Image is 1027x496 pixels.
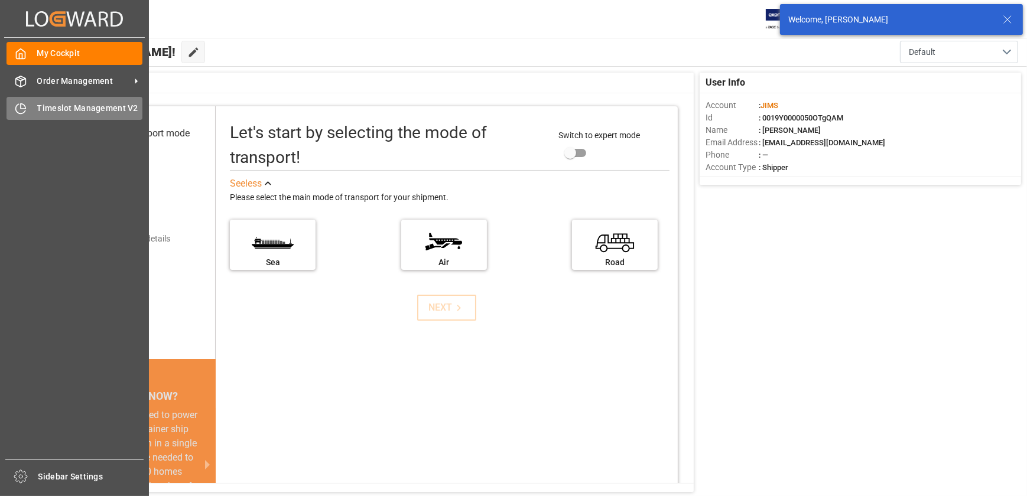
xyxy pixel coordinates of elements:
div: Please select the main mode of transport for your shipment. [230,191,669,205]
a: Timeslot Management V2 [6,97,142,120]
div: Sea [236,256,310,269]
span: Phone [706,149,759,161]
span: : — [759,151,768,159]
div: Welcome, [PERSON_NAME] [788,14,992,26]
div: Select transport mode [98,126,190,141]
span: JIMS [760,101,778,110]
span: Timeslot Management V2 [37,102,143,115]
span: Account [706,99,759,112]
span: Email Address [706,136,759,149]
span: : [EMAIL_ADDRESS][DOMAIN_NAME] [759,138,885,147]
img: Exertis%20JAM%20-%20Email%20Logo.jpg_1722504956.jpg [766,9,807,30]
div: NEXT [429,301,465,315]
span: User Info [706,76,745,90]
span: : Shipper [759,163,788,172]
span: : 0019Y0000050OTgQAM [759,113,843,122]
span: My Cockpit [37,47,143,60]
span: Account Type [706,161,759,174]
button: NEXT [417,295,476,321]
div: Road [578,256,652,269]
a: My Cockpit [6,42,142,65]
span: Order Management [37,75,131,87]
span: Id [706,112,759,124]
span: : [PERSON_NAME] [759,126,821,135]
span: Sidebar Settings [38,471,144,483]
div: See less [230,177,262,191]
div: Let's start by selecting the mode of transport! [230,120,547,170]
span: Default [909,46,935,58]
span: Name [706,124,759,136]
span: : [759,101,778,110]
div: Air [407,256,481,269]
button: open menu [900,41,1018,63]
span: Switch to expert mode [559,130,641,140]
